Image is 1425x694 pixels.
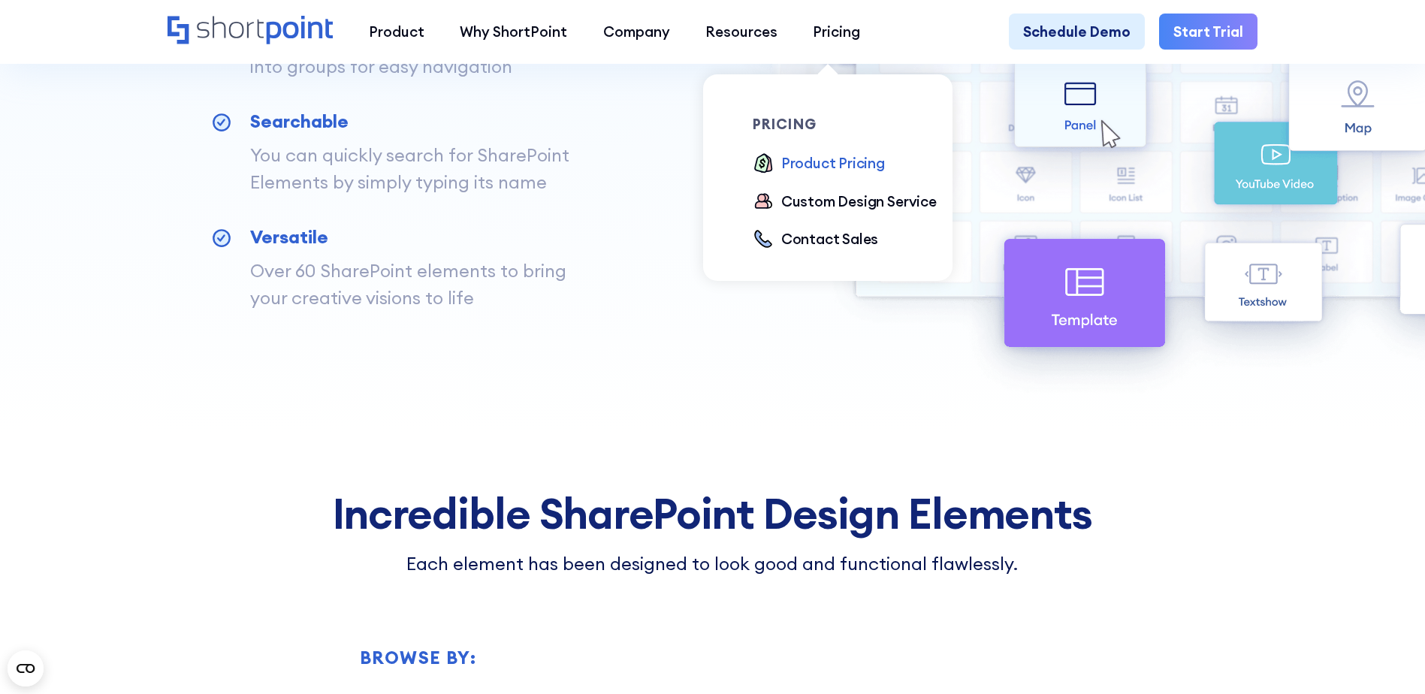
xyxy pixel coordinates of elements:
[753,228,878,252] a: Contact Sales
[250,224,599,251] h3: Versatile
[250,142,599,195] p: You can quickly search for SharePoint Elements by simply typing its name
[460,21,567,42] div: Why ShortPoint
[168,551,1257,578] p: Each element has been designed to look good and functional flawlessly.
[753,117,953,131] div: pricing
[1350,622,1425,694] iframe: Chat Widget
[360,649,1136,667] div: Browse by:
[781,191,937,212] div: Custom Design Service
[168,16,334,47] a: Home
[8,650,44,686] button: Open CMP widget
[603,21,670,42] div: Company
[796,14,878,49] a: Pricing
[351,14,442,49] a: Product
[753,191,937,214] a: Custom Design Service
[250,108,599,135] h3: Searchable
[687,14,795,49] a: Resources
[585,14,687,49] a: Company
[250,258,599,311] p: Over 60 SharePoint elements to bring your creative visions to life
[781,152,885,173] div: Product Pricing
[705,21,777,42] div: Resources
[1009,14,1145,49] a: Schedule Demo
[1159,14,1257,49] a: Start Trial
[813,21,860,42] div: Pricing
[781,228,879,249] div: Contact Sales
[168,490,1257,537] h2: Incredible SharePoint Design Elements
[753,152,885,176] a: Product Pricing
[369,21,424,42] div: Product
[442,14,585,49] a: Why ShortPoint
